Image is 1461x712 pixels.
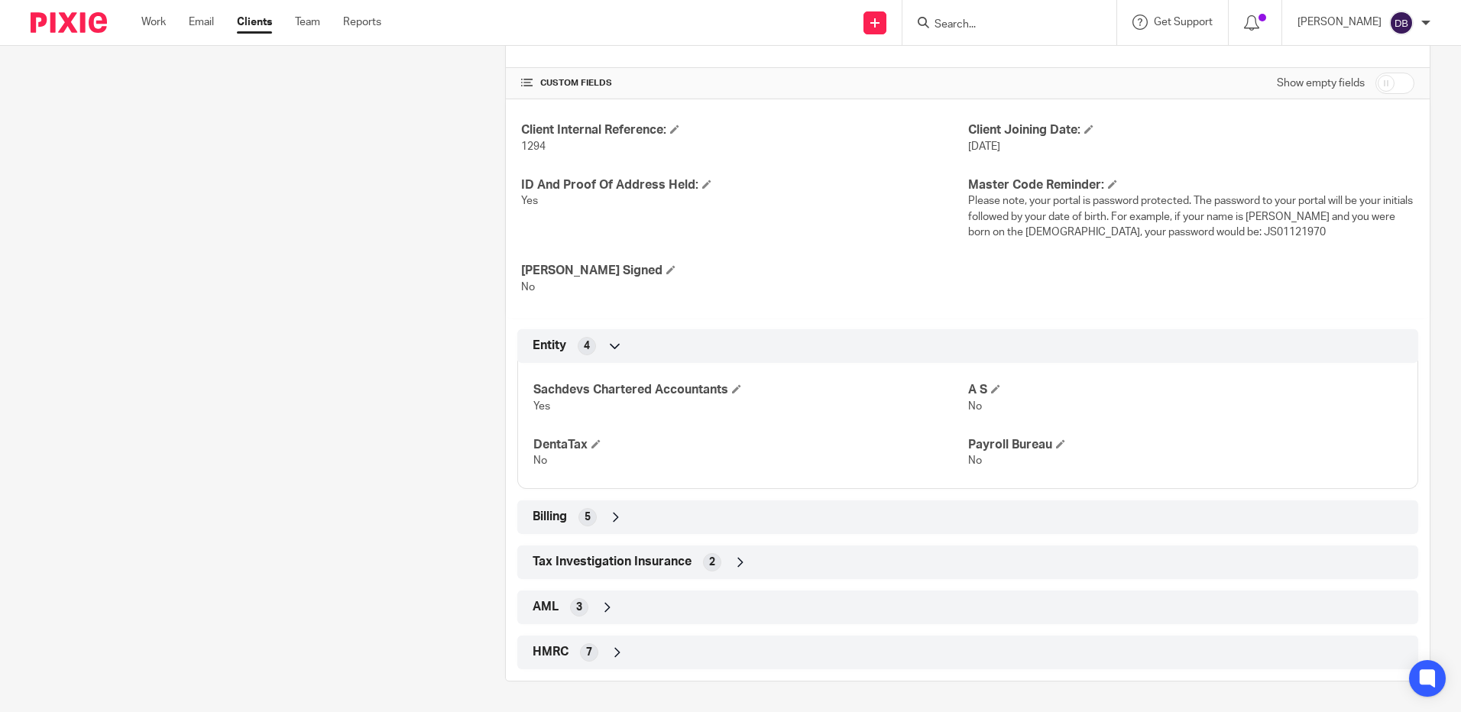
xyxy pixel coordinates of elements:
a: Email [189,15,214,30]
h4: DentaTax [533,437,967,453]
a: Team [295,15,320,30]
span: 1294 [521,141,546,152]
span: 3 [576,600,582,615]
h4: CUSTOM FIELDS [521,77,967,89]
span: 2 [709,555,715,570]
span: 5 [585,510,591,525]
h4: A S [968,382,1402,398]
label: Show empty fields [1277,76,1365,91]
span: Billing [533,509,567,525]
span: Tax Investigation Insurance [533,554,692,570]
h4: Master Code Reminder: [968,177,1414,193]
p: [PERSON_NAME] [1297,15,1382,30]
h4: Payroll Bureau [968,437,1402,453]
span: AML [533,599,559,615]
span: No [521,282,535,293]
span: No [968,455,982,466]
a: Reports [343,15,381,30]
h4: Client Joining Date: [968,122,1414,138]
span: Please note, your portal is password protected. The password to your portal will be your initials... [968,196,1413,238]
span: 4 [584,338,590,354]
h4: [PERSON_NAME] Signed [521,263,967,279]
img: svg%3E [1389,11,1414,35]
span: Get Support [1154,17,1213,28]
input: Search [933,18,1071,32]
span: Yes [533,401,550,412]
span: Yes [521,196,538,206]
a: Clients [237,15,272,30]
span: 7 [586,645,592,660]
h4: ID And Proof Of Address Held: [521,177,967,193]
h4: Sachdevs Chartered Accountants [533,382,967,398]
a: Work [141,15,166,30]
span: [DATE] [968,141,1000,152]
span: HMRC [533,644,569,660]
span: No [968,401,982,412]
span: Entity [533,338,566,354]
h4: Client Internal Reference: [521,122,967,138]
span: No [533,455,547,466]
img: Pixie [31,12,107,33]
